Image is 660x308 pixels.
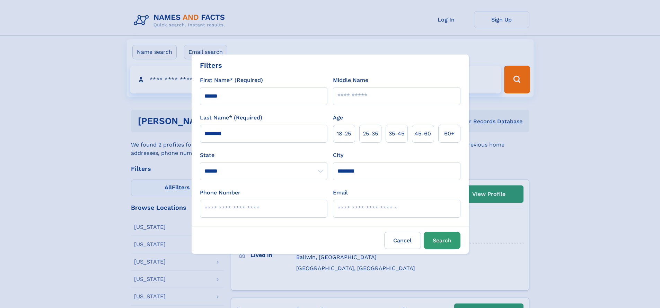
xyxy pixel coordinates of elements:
span: 18‑25 [337,130,351,138]
span: 35‑45 [389,130,404,138]
button: Search [424,232,460,249]
span: 25‑35 [363,130,378,138]
label: State [200,151,327,159]
label: Email [333,189,348,197]
label: Phone Number [200,189,240,197]
label: Last Name* (Required) [200,114,262,122]
label: Middle Name [333,76,368,84]
label: Age [333,114,343,122]
label: First Name* (Required) [200,76,263,84]
span: 45‑60 [415,130,431,138]
span: 60+ [444,130,455,138]
div: Filters [200,60,222,70]
label: Cancel [384,232,421,249]
label: City [333,151,343,159]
